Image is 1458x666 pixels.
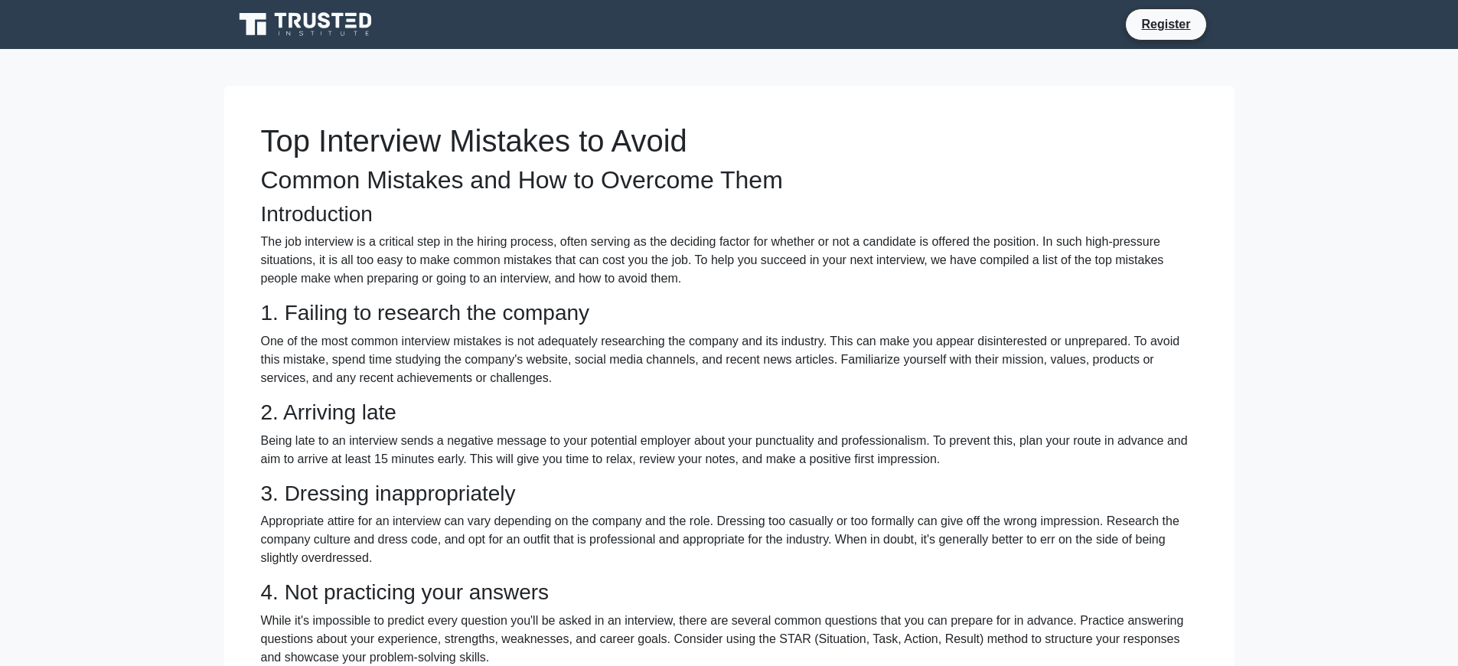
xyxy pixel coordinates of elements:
[261,201,1198,227] h3: Introduction
[261,332,1198,387] p: One of the most common interview mistakes is not adequately researching the company and its indus...
[261,400,1198,426] h3: 2. Arriving late
[261,122,1198,159] h1: Top Interview Mistakes to Avoid
[261,165,1198,194] h2: Common Mistakes and How to Overcome Them
[261,579,1198,606] h3: 4. Not practicing your answers
[261,481,1198,507] h3: 3. Dressing inappropriately
[261,432,1198,468] p: Being late to an interview sends a negative message to your potential employer about your punctua...
[261,300,1198,326] h3: 1. Failing to research the company
[261,512,1198,567] p: Appropriate attire for an interview can vary depending on the company and the role. Dressing too ...
[261,233,1198,288] p: The job interview is a critical step in the hiring process, often serving as the deciding factor ...
[1132,15,1199,34] a: Register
